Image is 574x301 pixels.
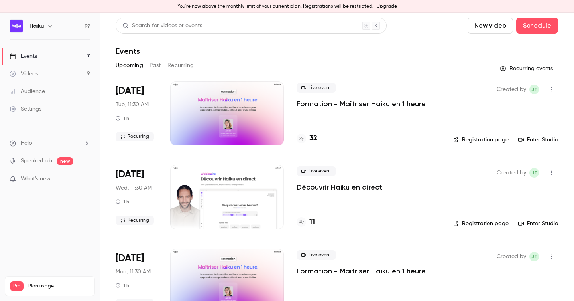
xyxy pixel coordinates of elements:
li: help-dropdown-opener [10,139,90,147]
div: Sep 23 Tue, 11:30 AM (Europe/Paris) [116,81,157,145]
a: Formation - Maîtriser Haiku en 1 heure [297,266,426,276]
span: jT [531,85,537,94]
div: 1 h [116,282,129,289]
div: Sep 24 Wed, 11:30 AM (Europe/Paris) [116,165,157,229]
span: Mon, 11:30 AM [116,268,151,276]
iframe: Noticeable Trigger [81,176,90,183]
span: Live event [297,166,336,176]
span: Tue, 11:30 AM [116,101,149,109]
button: Past [149,59,161,72]
a: Découvrir Haiku en direct [297,182,382,192]
span: jT [531,168,537,178]
span: Created by [497,85,526,94]
h1: Events [116,46,140,56]
span: [DATE] [116,85,144,97]
span: [DATE] [116,252,144,265]
span: Wed, 11:30 AM [116,184,152,192]
button: Recurring events [496,62,558,75]
span: jean Touzet [529,168,539,178]
span: jean Touzet [529,85,539,94]
span: new [57,157,73,165]
span: Plan usage [28,283,90,289]
span: Recurring [116,132,154,141]
div: 1 h [116,198,129,205]
span: jean Touzet [529,252,539,261]
button: New video [468,18,513,34]
a: Enter Studio [518,220,558,228]
span: What's new [21,175,51,183]
a: Registration page [453,220,509,228]
a: 11 [297,217,315,228]
button: Recurring [167,59,194,72]
button: Upcoming [116,59,143,72]
a: 32 [297,133,317,144]
span: Created by [497,168,526,178]
a: Upgrade [377,3,397,10]
button: Schedule [516,18,558,34]
div: 1 h [116,115,129,121]
span: Created by [497,252,526,261]
div: Events [10,52,37,60]
div: Audience [10,87,45,95]
div: Search for videos or events [122,22,202,30]
span: Recurring [116,216,154,225]
div: Videos [10,70,38,78]
a: Registration page [453,136,509,144]
h4: 32 [309,133,317,144]
a: Formation - Maîtriser Haiku en 1 heure [297,99,426,109]
span: Help [21,139,32,147]
span: Live event [297,83,336,93]
span: [DATE] [116,168,144,181]
a: Enter Studio [518,136,558,144]
h6: Haiku [29,22,44,30]
h4: 11 [309,217,315,228]
a: SpeakerHub [21,157,52,165]
div: Settings [10,105,41,113]
span: Pro [10,281,24,291]
span: Live event [297,250,336,260]
span: jT [531,252,537,261]
img: Haiku [10,20,23,32]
